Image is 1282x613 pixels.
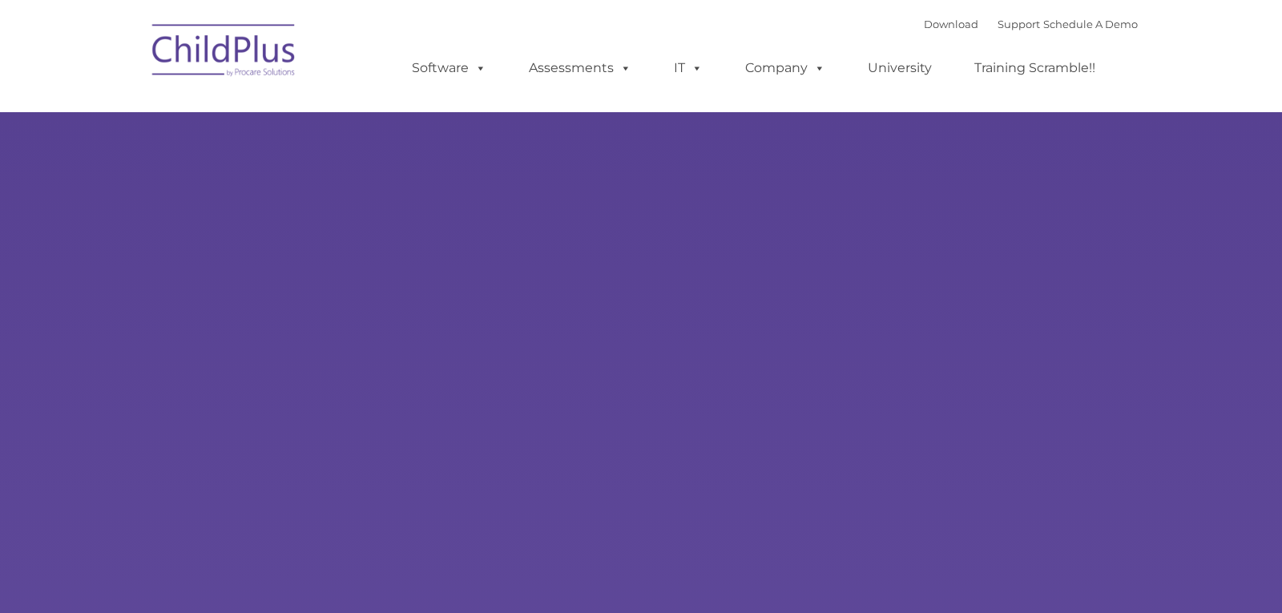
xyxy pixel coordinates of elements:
a: IT [658,52,719,84]
a: University [852,52,948,84]
a: Assessments [513,52,647,84]
a: Schedule A Demo [1043,18,1138,30]
img: ChildPlus by Procare Solutions [144,13,304,93]
a: Software [396,52,502,84]
a: Company [729,52,841,84]
a: Support [998,18,1040,30]
a: Training Scramble!! [958,52,1111,84]
a: Download [924,18,978,30]
font: | [924,18,1138,30]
